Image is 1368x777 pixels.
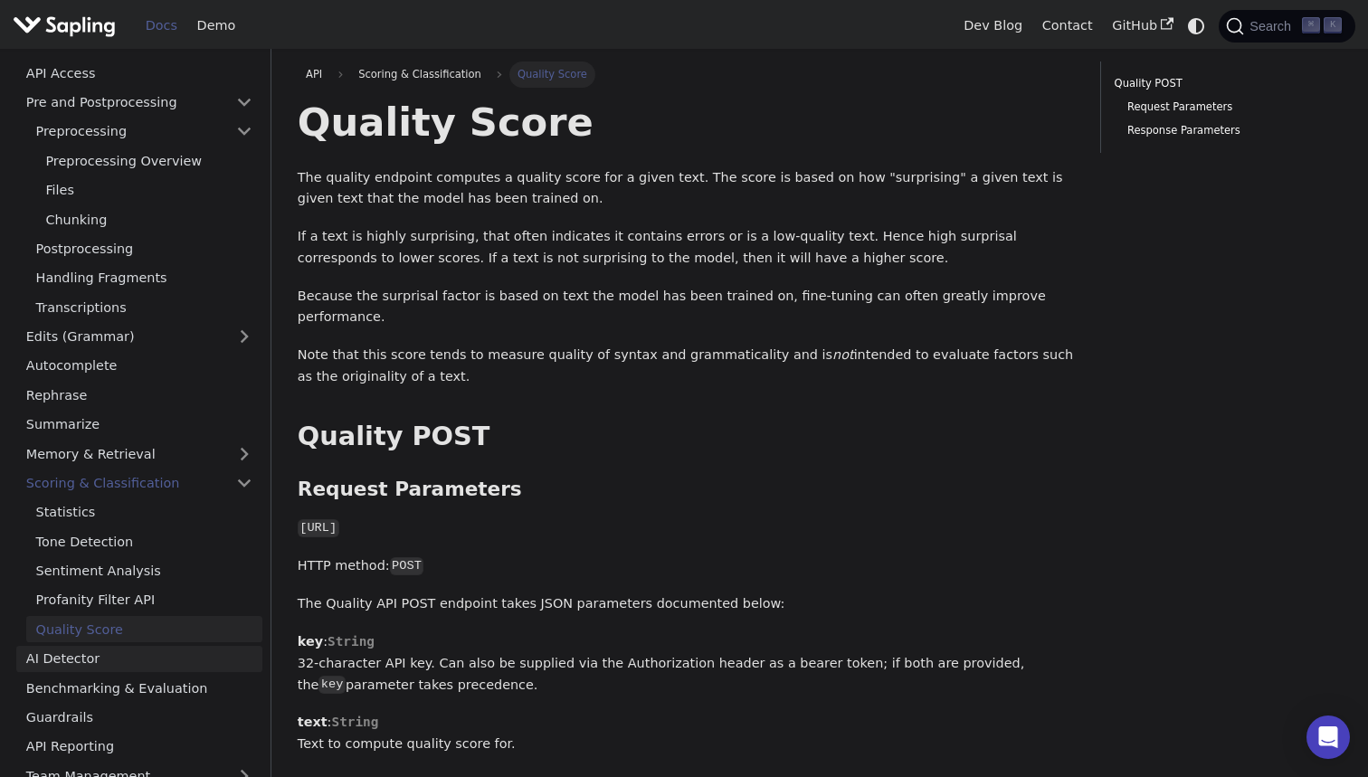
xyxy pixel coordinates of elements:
a: Sapling.ai [13,13,122,39]
a: Tone Detection [26,528,262,554]
a: Autocomplete [16,353,262,379]
a: API Access [16,60,262,86]
p: HTTP method: [298,555,1075,577]
a: Preprocessing [26,118,262,145]
h1: Quality Score [298,98,1075,147]
a: Scoring & Classification [16,470,262,497]
nav: Breadcrumbs [298,62,1075,87]
a: Contact [1032,12,1103,40]
a: Transcriptions [26,294,262,320]
a: Quality Score [26,616,262,642]
a: Chunking [36,206,262,232]
a: Demo [187,12,245,40]
a: Postprocessing [26,236,262,262]
a: AI Detector [16,646,262,672]
strong: key [298,634,323,649]
a: Request Parameters [1127,99,1329,116]
button: Search (Command+K) [1219,10,1354,43]
a: Guardrails [16,705,262,731]
p: The quality endpoint computes a quality score for a given text. The score is based on how "surpri... [298,167,1075,211]
p: If a text is highly surprising, that often indicates it contains errors or is a low-quality text.... [298,226,1075,270]
span: Search [1244,19,1302,33]
span: API [306,68,322,81]
a: API [298,62,331,87]
span: Scoring & Classification [350,62,489,87]
a: Sentiment Analysis [26,558,262,584]
span: Quality Score [509,62,595,87]
a: Benchmarking & Evaluation [16,675,262,701]
h2: Quality POST [298,421,1075,453]
span: String [328,634,375,649]
a: GitHub [1102,12,1183,40]
h3: Request Parameters [298,478,1075,502]
a: Response Parameters [1127,122,1329,139]
code: POST [390,557,424,575]
button: Switch between dark and light mode (currently system mode) [1183,13,1210,39]
a: Edits (Grammar) [16,324,262,350]
a: Summarize [16,412,262,438]
p: : 32-character API key. Can also be supplied via the Authorization header as a bearer token; if b... [298,631,1075,696]
a: Memory & Retrieval [16,441,262,467]
em: not [832,347,854,362]
a: Statistics [26,499,262,526]
code: [URL] [298,519,339,537]
code: key [318,676,345,694]
strong: text [298,715,328,729]
a: Pre and Postprocessing [16,90,262,116]
a: Docs [136,12,187,40]
kbd: ⌘ [1302,17,1320,33]
kbd: K [1324,17,1342,33]
a: API Reporting [16,734,262,760]
a: Handling Fragments [26,265,262,291]
p: Note that this score tends to measure quality of syntax and grammaticality and is intended to eva... [298,345,1075,388]
p: : Text to compute quality score for. [298,712,1075,755]
a: Rephrase [16,382,262,408]
a: Quality POST [1115,75,1335,92]
a: Profanity Filter API [26,587,262,613]
p: The Quality API POST endpoint takes JSON parameters documented below: [298,593,1075,615]
a: Files [36,177,262,204]
a: Dev Blog [954,12,1031,40]
img: Sapling.ai [13,13,116,39]
div: Open Intercom Messenger [1306,715,1350,759]
span: String [331,715,378,729]
a: Preprocessing Overview [36,147,262,174]
p: Because the surprisal factor is based on text the model has been trained on, fine-tuning can ofte... [298,286,1075,329]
